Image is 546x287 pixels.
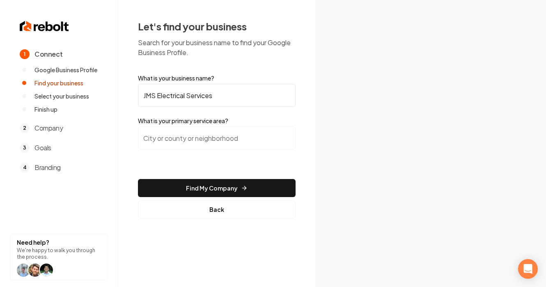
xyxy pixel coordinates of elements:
p: We're happy to walk you through the process. [17,247,101,260]
span: Company [34,123,63,133]
button: Back [138,200,296,218]
span: 3 [20,143,30,153]
span: Select your business [34,92,89,100]
span: Branding [34,163,61,172]
img: help icon arwin [40,264,53,277]
label: What is your business name? [138,74,296,82]
label: What is your primary service area? [138,117,296,125]
span: Goals [34,143,51,153]
img: help icon Will [17,264,30,277]
div: Open Intercom Messenger [518,259,538,279]
span: Finish up [34,105,57,113]
input: Company Name [138,84,296,107]
p: Search for your business name to find your Google Business Profile. [138,38,296,57]
span: Google Business Profile [34,66,97,74]
span: 1 [20,49,30,59]
strong: Need help? [17,239,49,246]
span: 4 [20,163,30,172]
span: Connect [34,49,62,59]
img: help icon Will [28,264,41,277]
h2: Let's find your business [138,20,296,33]
img: Rebolt Logo [20,20,69,33]
span: Find your business [34,79,83,87]
span: 2 [20,123,30,133]
button: Find My Company [138,179,296,197]
button: Need help?We're happy to walk you through the process.help icon Willhelp icon Willhelp icon arwin [10,234,108,280]
input: City or county or neighborhood [138,126,296,149]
